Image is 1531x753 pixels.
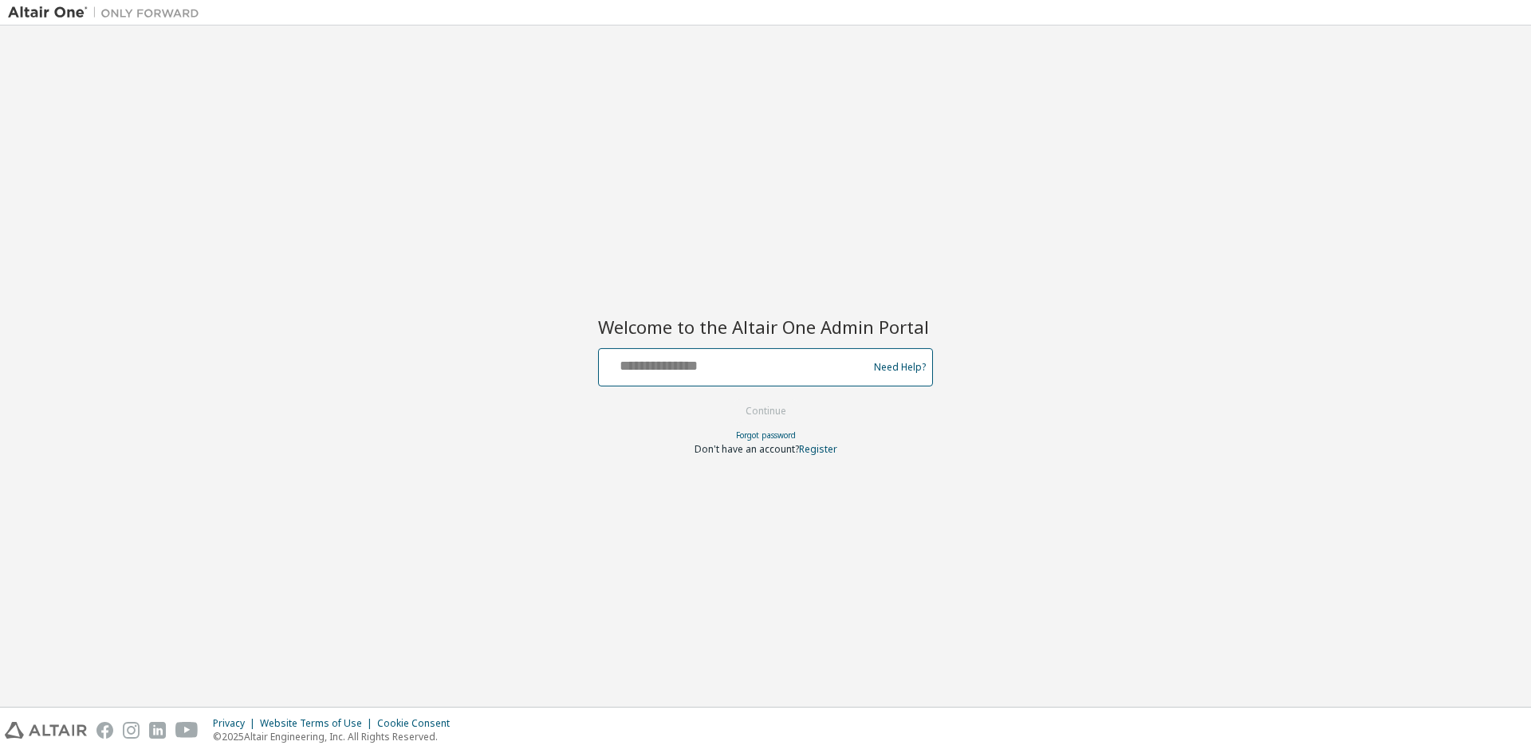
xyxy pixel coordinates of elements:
h2: Welcome to the Altair One Admin Portal [598,316,933,338]
a: Forgot password [736,429,796,441]
span: Don't have an account? [695,442,799,456]
a: Register [799,442,837,456]
img: facebook.svg [96,722,113,739]
div: Cookie Consent [377,717,459,730]
img: altair_logo.svg [5,722,87,739]
div: Privacy [213,717,260,730]
p: © 2025 Altair Engineering, Inc. All Rights Reserved. [213,730,459,743]
a: Need Help? [874,367,926,367]
img: linkedin.svg [149,722,166,739]
img: youtube.svg [175,722,199,739]
img: instagram.svg [123,722,140,739]
div: Website Terms of Use [260,717,377,730]
img: Altair One [8,5,207,21]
